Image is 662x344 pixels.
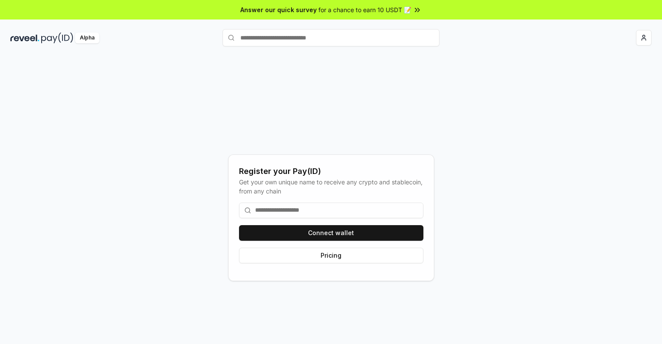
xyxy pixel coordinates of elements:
span: for a chance to earn 10 USDT 📝 [318,5,411,14]
div: Register your Pay(ID) [239,165,423,177]
div: Alpha [75,33,99,43]
button: Pricing [239,248,423,263]
span: Answer our quick survey [240,5,317,14]
img: pay_id [41,33,73,43]
button: Connect wallet [239,225,423,241]
img: reveel_dark [10,33,39,43]
div: Get your own unique name to receive any crypto and stablecoin, from any chain [239,177,423,196]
